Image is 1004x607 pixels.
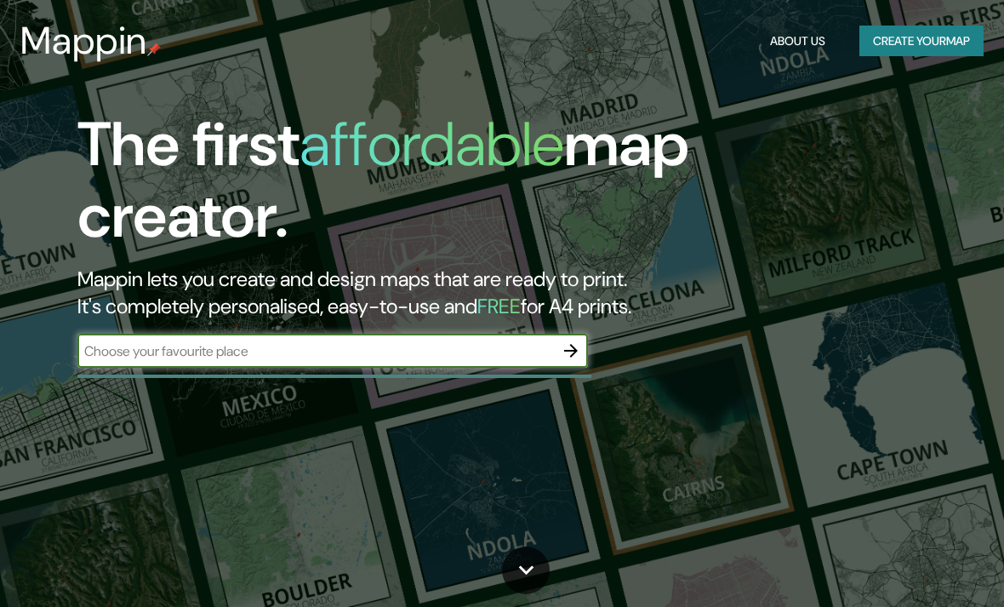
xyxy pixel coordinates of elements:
img: mappin-pin [147,43,161,56]
h5: FREE [477,293,521,319]
h1: The first map creator. [77,109,881,266]
button: Create yourmap [859,26,984,57]
iframe: Help widget launcher [853,541,985,588]
h2: Mappin lets you create and design maps that are ready to print. It's completely personalised, eas... [77,266,881,320]
input: Choose your favourite place [77,341,554,361]
h3: Mappin [20,19,147,63]
button: About Us [763,26,832,57]
h1: affordable [299,105,564,184]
